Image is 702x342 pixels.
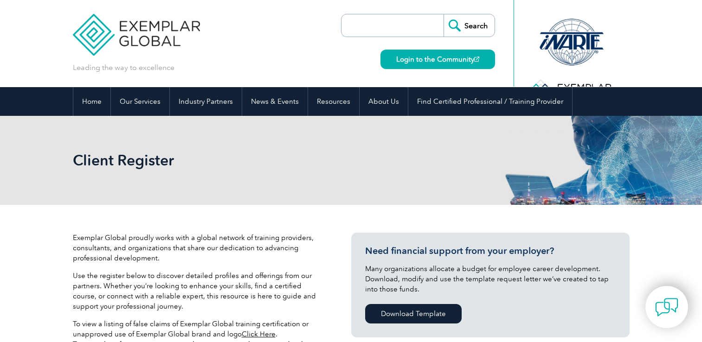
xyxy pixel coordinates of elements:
[73,87,110,116] a: Home
[408,87,572,116] a: Find Certified Professional / Training Provider
[242,87,308,116] a: News & Events
[655,296,678,319] img: contact-chat.png
[380,50,495,69] a: Login to the Community
[73,153,463,168] h2: Client Register
[170,87,242,116] a: Industry Partners
[308,87,359,116] a: Resources
[111,87,169,116] a: Our Services
[73,271,323,311] p: Use the register below to discover detailed profiles and offerings from our partners. Whether you...
[360,87,408,116] a: About Us
[474,57,479,62] img: open_square.png
[73,63,174,73] p: Leading the way to excellence
[365,264,616,294] p: Many organizations allocate a budget for employee career development. Download, modify and use th...
[444,14,495,37] input: Search
[73,233,323,263] p: Exemplar Global proudly works with a global network of training providers, consultants, and organ...
[242,330,276,338] a: Click Here
[365,304,462,323] a: Download Template
[365,245,616,257] h3: Need financial support from your employer?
